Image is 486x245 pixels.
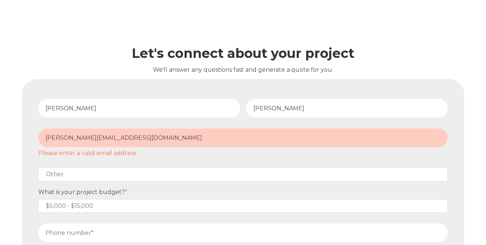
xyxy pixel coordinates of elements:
[38,99,240,118] input: First Name*
[246,99,448,118] input: Last Name*
[22,65,464,75] p: We'll answer any questions fast and generate a quote for you.
[38,150,448,157] label: Please enter a valid email address.
[38,224,448,242] input: Phone number*
[22,46,464,61] h2: Let's connect about your project
[38,189,125,195] span: What is your project budget?
[38,129,448,147] input: Email Address*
